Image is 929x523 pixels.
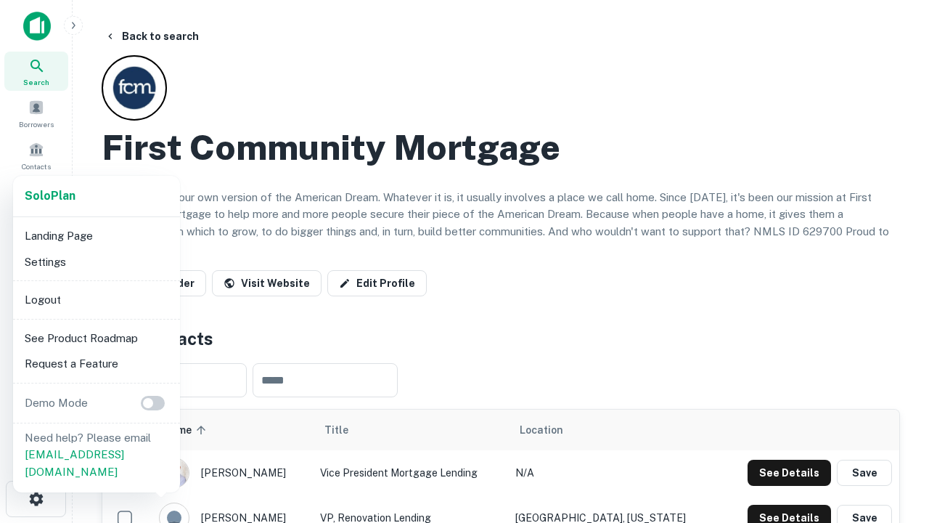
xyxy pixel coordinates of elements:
li: See Product Roadmap [19,325,174,352]
li: Request a Feature [19,351,174,377]
iframe: Chat Widget [856,360,929,430]
li: Settings [19,249,174,275]
p: Need help? Please email [25,429,168,481]
p: Demo Mode [19,394,94,412]
li: Logout [19,287,174,313]
a: SoloPlan [25,187,75,205]
a: [EMAIL_ADDRESS][DOMAIN_NAME] [25,448,124,478]
strong: Solo Plan [25,189,75,203]
li: Landing Page [19,223,174,249]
